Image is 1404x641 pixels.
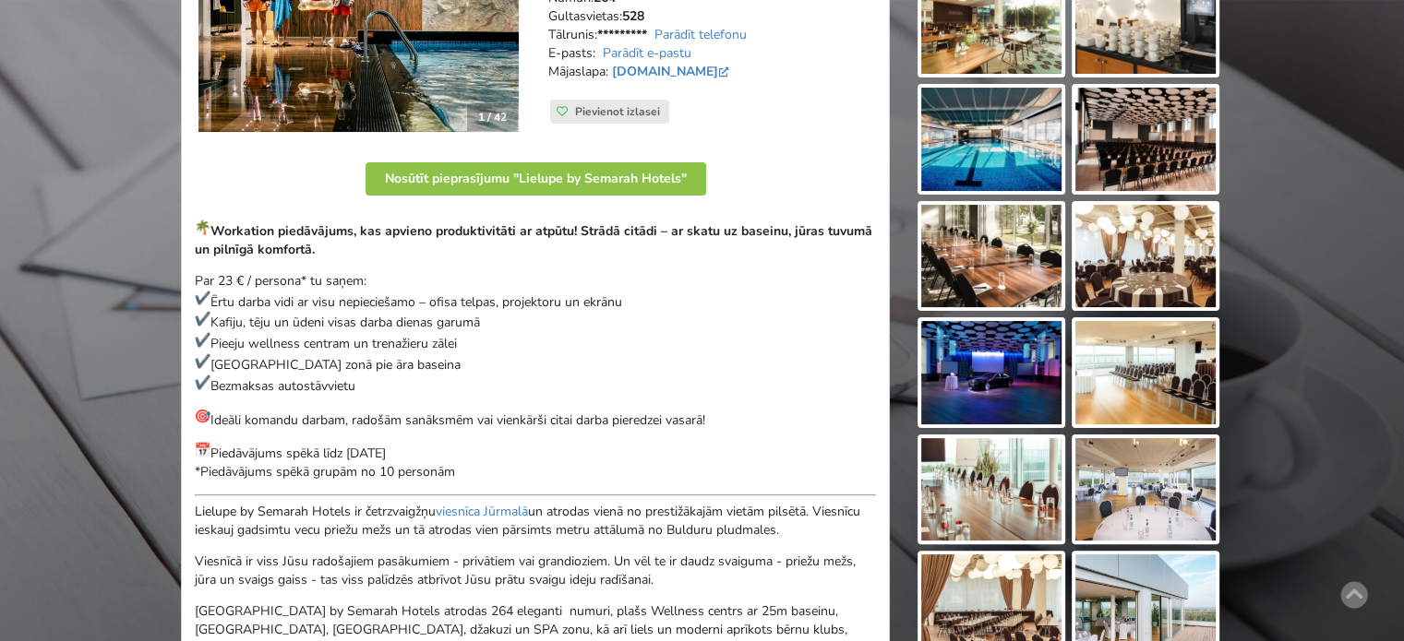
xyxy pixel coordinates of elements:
[1075,438,1216,541] img: Lielupe by Semarah Hotels | Jūrmala | Pasākumu vieta - galerijas bilde
[195,442,876,481] p: Piedāvājums spēkā līdz [DATE] *Piedāvājums spēkā grupām no 10 personām
[622,7,644,25] strong: 528
[195,222,872,258] strong: Workation piedāvājums, kas apvieno produktivitāti ar atpūtu! Strādā citādi – ar skatu uz baseinu,...
[467,103,518,131] div: 1 / 42
[366,162,706,196] button: Nosūtīt pieprasījumu "Lielupe by Semarah Hotels"
[195,272,876,396] p: Par 23 € / persona* tu saņem: Ērtu darba vidi ar visu nepieciešamo – ofisa telpas, projektoru un ...
[195,374,210,390] img: ✔️
[921,205,1062,308] img: Lielupe by Semarah Hotels | Jūrmala | Pasākumu vieta - galerijas bilde
[1075,321,1216,424] img: Lielupe by Semarah Hotels | Jūrmala | Pasākumu vieta - galerijas bilde
[195,442,210,457] img: 📅
[921,438,1062,541] img: Lielupe by Semarah Hotels | Jūrmala | Pasākumu vieta - galerijas bilde
[195,552,876,589] p: Viesnīcā ir viss Jūsu radošajiem pasākumiem - privātiem vai grandioziem. Un vēl te ir daudz svaig...
[654,26,747,43] a: Parādīt telefonu
[603,44,691,62] a: Parādīt e-pastu
[921,88,1062,191] img: Lielupe by Semarah Hotels | Jūrmala | Pasākumu vieta - galerijas bilde
[1075,88,1216,191] img: Lielupe by Semarah Hotels | Jūrmala | Pasākumu vieta - galerijas bilde
[195,353,210,369] img: ✔️
[195,409,210,424] img: 🎯
[1075,205,1216,308] img: Lielupe by Semarah Hotels | Jūrmala | Pasākumu vieta - galerijas bilde
[195,311,210,326] img: ✔️
[436,503,528,520] a: viesnīca Jūrmalā
[575,104,660,119] span: Pievienot izlasei
[921,321,1062,424] img: Lielupe by Semarah Hotels | Jūrmala | Pasākumu vieta - galerijas bilde
[195,503,876,540] p: Lielupe by Semarah Hotels ir četrzvaigžņu un atrodas vienā no prestižākajām vietām pilsētā. Viesn...
[612,63,733,80] a: [DOMAIN_NAME]
[195,220,210,235] img: 🌴
[195,409,876,430] p: Ideāli komandu darbam, radošām sanāksmēm vai vienkārši citai darba pieredzei vasarā!
[195,332,210,348] img: ✔️
[195,291,210,306] img: ✔️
